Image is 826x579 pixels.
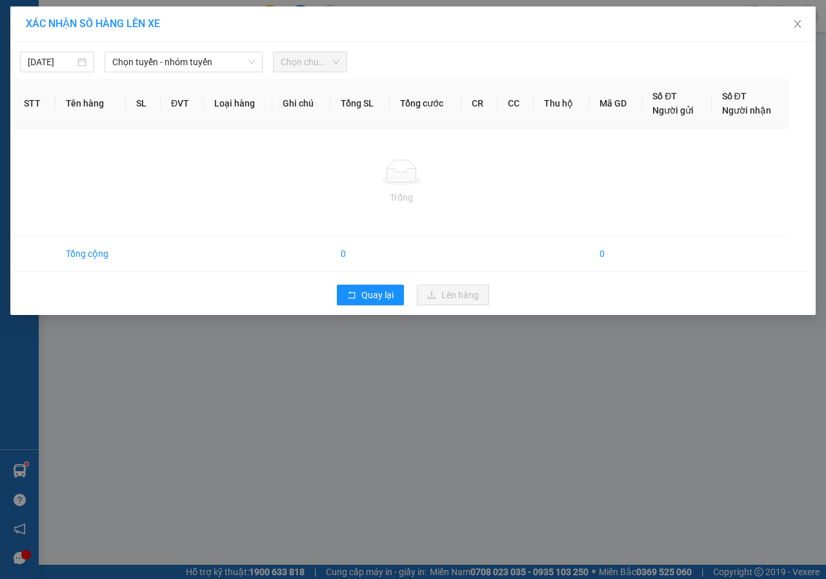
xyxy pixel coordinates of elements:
th: SL [126,79,161,128]
th: CC [498,79,534,128]
th: CR [461,79,498,128]
div: VP [GEOGRAPHIC_DATA] [132,11,263,42]
th: Ghi chú [272,79,330,128]
input: 15/10/2025 [28,55,75,69]
span: Người nhận [722,105,771,116]
div: BX Phía Bắc BMT [11,11,123,42]
button: Close [780,6,816,43]
td: 0 [589,236,643,272]
div: Trống [24,190,779,205]
span: Chọn chuyến [281,52,339,72]
th: Tên hàng [55,79,126,128]
span: Số ĐT [722,91,747,101]
div: [PERSON_NAME]// 068097008386 [11,42,123,73]
th: Thu hộ [534,79,589,128]
span: DĐ: [132,83,151,96]
span: PHI NÔM [151,76,231,98]
div: 0969965865 [132,57,263,76]
span: Nhận: [132,12,163,26]
span: close [792,19,803,29]
span: Gửi: [11,12,31,26]
th: STT [14,79,55,128]
span: rollback [347,290,356,301]
button: uploadLên hàng [417,285,489,305]
th: Mã GD [589,79,643,128]
span: Người gửi [652,105,694,116]
span: Số ĐT [652,91,677,101]
th: Tổng SL [330,79,390,128]
div: HOÀNG [132,42,263,57]
th: Loại hàng [204,79,272,128]
th: Tổng cước [390,79,461,128]
td: Tổng cộng [55,236,126,272]
div: 0799034566 [11,73,123,91]
span: Chọn tuyến - nhóm tuyến [112,52,255,72]
span: down [248,58,256,66]
span: XÁC NHẬN SỐ HÀNG LÊN XE [26,17,160,30]
span: Quay lại [361,288,394,302]
button: rollbackQuay lại [337,285,404,305]
td: 0 [330,236,390,272]
th: ĐVT [161,79,204,128]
